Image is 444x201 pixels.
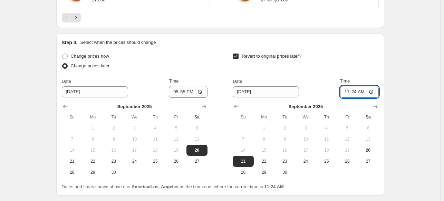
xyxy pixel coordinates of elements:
span: 13 [189,136,204,142]
span: 14 [235,147,251,153]
span: Su [65,114,80,120]
span: Tu [106,114,121,120]
button: Friday September 19 2025 [337,145,358,156]
input: 9/20/2025 [62,86,128,97]
span: 16 [106,147,121,153]
button: Show previous month, August 2025 [60,102,70,112]
b: America/Los_Angeles [132,184,178,189]
b: 11:24 AM [264,184,284,189]
span: 9 [106,136,121,142]
span: Th [319,114,334,120]
span: 2 [277,125,292,131]
span: 21 [235,159,251,164]
button: Tuesday September 30 2025 [103,167,124,178]
span: 10 [127,136,142,142]
span: 8 [257,136,272,142]
button: Monday September 1 2025 [254,123,274,134]
span: We [127,114,142,120]
button: Sunday September 14 2025 [233,145,253,156]
button: Tuesday September 2 2025 [103,123,124,134]
input: 9/20/2025 [233,86,299,97]
button: Tuesday September 2 2025 [274,123,295,134]
button: Friday September 12 2025 [337,134,358,145]
span: 5 [168,125,184,131]
button: Monday September 8 2025 [254,134,274,145]
span: 15 [257,147,272,153]
button: Saturday September 27 2025 [358,156,378,167]
button: Saturday September 6 2025 [186,123,207,134]
span: 12 [340,136,355,142]
button: Wednesday September 3 2025 [124,123,145,134]
span: 19 [168,147,184,153]
button: Friday September 12 2025 [166,134,186,145]
span: 29 [257,170,272,175]
span: 11 [148,136,163,142]
span: 1 [257,125,272,131]
span: 21 [65,159,80,164]
button: Friday September 5 2025 [166,123,186,134]
button: Sunday September 7 2025 [62,134,83,145]
span: 13 [360,136,376,142]
span: 14 [65,147,80,153]
button: Tuesday September 16 2025 [103,145,124,156]
button: Thursday September 25 2025 [145,156,166,167]
span: 30 [277,170,292,175]
span: Tu [277,114,292,120]
span: 5 [340,125,355,131]
span: 12 [168,136,184,142]
button: Thursday September 4 2025 [316,123,337,134]
h2: Step 4. [62,39,78,46]
span: Mo [257,114,272,120]
span: 3 [127,125,142,131]
span: 8 [85,136,100,142]
th: Sunday [62,112,83,123]
button: Today Saturday September 20 2025 [358,145,378,156]
span: We [298,114,313,120]
button: Thursday September 25 2025 [316,156,337,167]
button: Wednesday September 10 2025 [124,134,145,145]
span: 22 [85,159,100,164]
button: Thursday September 11 2025 [316,134,337,145]
button: Monday September 1 2025 [83,123,103,134]
th: Tuesday [274,112,295,123]
button: Next [71,13,81,22]
span: 24 [298,159,313,164]
button: Today Saturday September 20 2025 [186,145,207,156]
span: Su [235,114,251,120]
button: Thursday September 18 2025 [316,145,337,156]
span: 28 [235,170,251,175]
span: 7 [235,136,251,142]
th: Sunday [233,112,253,123]
span: 18 [148,147,163,153]
button: Saturday September 27 2025 [186,156,207,167]
button: Monday September 8 2025 [83,134,103,145]
span: Time [169,78,178,84]
th: Monday [83,112,103,123]
button: Monday September 22 2025 [254,156,274,167]
span: 3 [298,125,313,131]
button: Tuesday September 30 2025 [274,167,295,178]
button: Sunday September 21 2025 [233,156,253,167]
button: Thursday September 18 2025 [145,145,166,156]
span: Change prices later [71,63,110,68]
button: Monday September 15 2025 [83,145,103,156]
button: Monday September 22 2025 [83,156,103,167]
span: 17 [127,147,142,153]
span: 25 [148,159,163,164]
span: 30 [106,170,121,175]
button: Tuesday September 9 2025 [274,134,295,145]
span: 26 [168,159,184,164]
span: 6 [360,125,376,131]
th: Thursday [145,112,166,123]
span: Time [340,78,350,84]
nav: Pagination [62,13,81,22]
span: 1 [85,125,100,131]
span: 29 [85,170,100,175]
span: Fr [168,114,184,120]
input: 12:00 [169,86,207,98]
button: Sunday September 21 2025 [62,156,83,167]
span: 23 [106,159,121,164]
button: Monday September 29 2025 [254,167,274,178]
span: 20 [189,147,204,153]
span: Dates and times shown above use as the timezone, where the current time is [62,184,284,189]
